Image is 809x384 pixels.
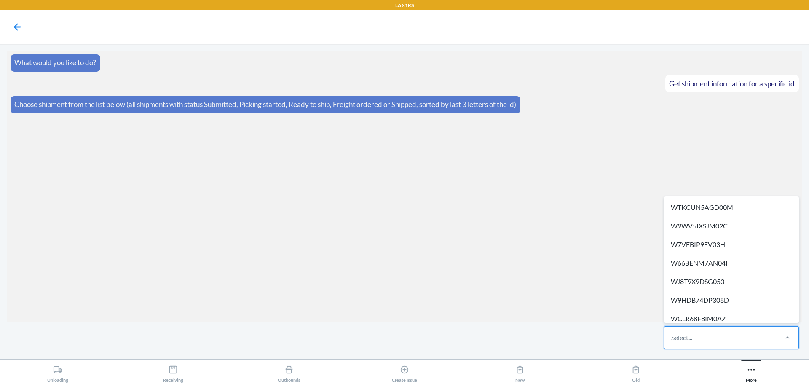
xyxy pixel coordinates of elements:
div: W9WV5IXSJM02C [666,217,797,235]
div: WTKCUN5AGD00M [666,198,797,217]
div: WCLR68F8IM0AZ [666,309,797,328]
div: Old [631,362,640,383]
p: What would you like to do? [14,57,96,68]
div: Create Issue [392,362,417,383]
button: New [462,360,578,383]
button: Receiving [115,360,231,383]
div: WJ8T9X9DSG053 [666,272,797,291]
div: More [746,362,757,383]
div: W66BENM7AN04I [666,254,797,272]
div: W9HDB74DP308D [666,291,797,309]
button: Outbounds [231,360,347,383]
p: LAX1RS [395,2,414,9]
span: Get shipment information for a specific id [669,79,795,88]
div: Outbounds [278,362,300,383]
div: Unloading [47,362,68,383]
div: Receiving [163,362,183,383]
div: Select... [671,333,692,343]
button: More [694,360,809,383]
button: Old [578,360,693,383]
button: Create Issue [347,360,462,383]
div: W7VEBIP9EV03H [666,235,797,254]
p: Choose shipment from the list below (all shipments with status Submitted, Picking started, Ready ... [14,99,516,110]
div: New [515,362,525,383]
